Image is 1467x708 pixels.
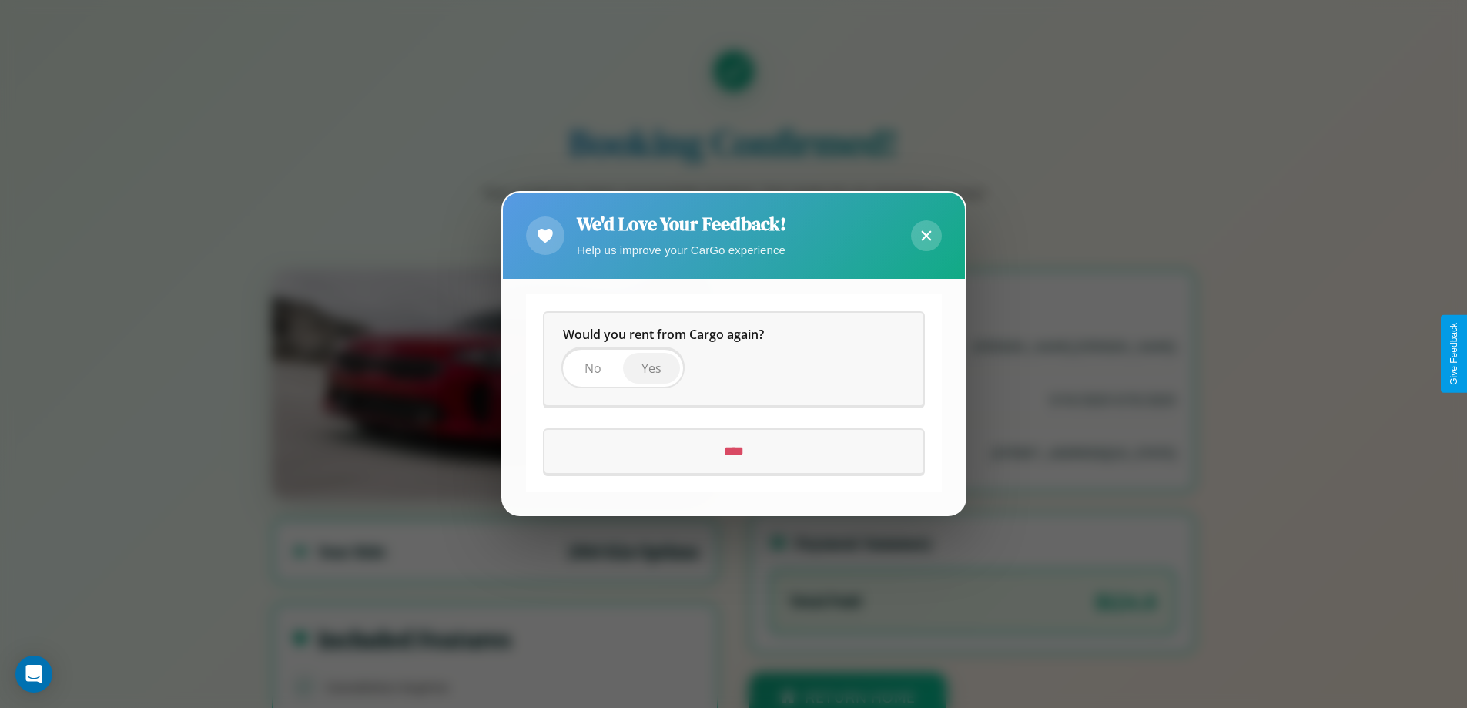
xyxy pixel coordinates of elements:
[584,361,601,377] span: No
[1449,323,1459,385] div: Give Feedback
[563,327,764,344] span: Would you rent from Cargo again?
[577,211,786,237] h2: We'd Love Your Feedback!
[15,656,52,693] div: Open Intercom Messenger
[577,240,786,260] p: Help us improve your CarGo experience
[641,361,661,377] span: Yes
